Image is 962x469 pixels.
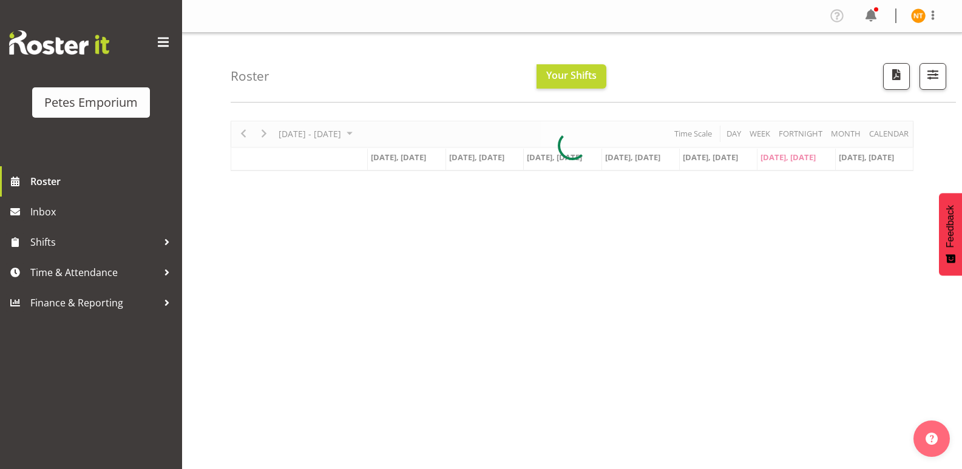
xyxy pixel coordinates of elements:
span: Your Shifts [546,69,597,82]
img: nicole-thomson8388.jpg [911,8,926,23]
span: Inbox [30,203,176,221]
span: Finance & Reporting [30,294,158,312]
button: Download a PDF of the roster according to the set date range. [883,63,910,90]
button: Filter Shifts [920,63,946,90]
h4: Roster [231,69,269,83]
span: Feedback [945,205,956,248]
span: Roster [30,172,176,191]
button: Your Shifts [537,64,606,89]
button: Feedback - Show survey [939,193,962,275]
span: Time & Attendance [30,263,158,282]
div: Petes Emporium [44,93,138,112]
img: help-xxl-2.png [926,433,938,445]
span: Shifts [30,233,158,251]
img: Rosterit website logo [9,30,109,55]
